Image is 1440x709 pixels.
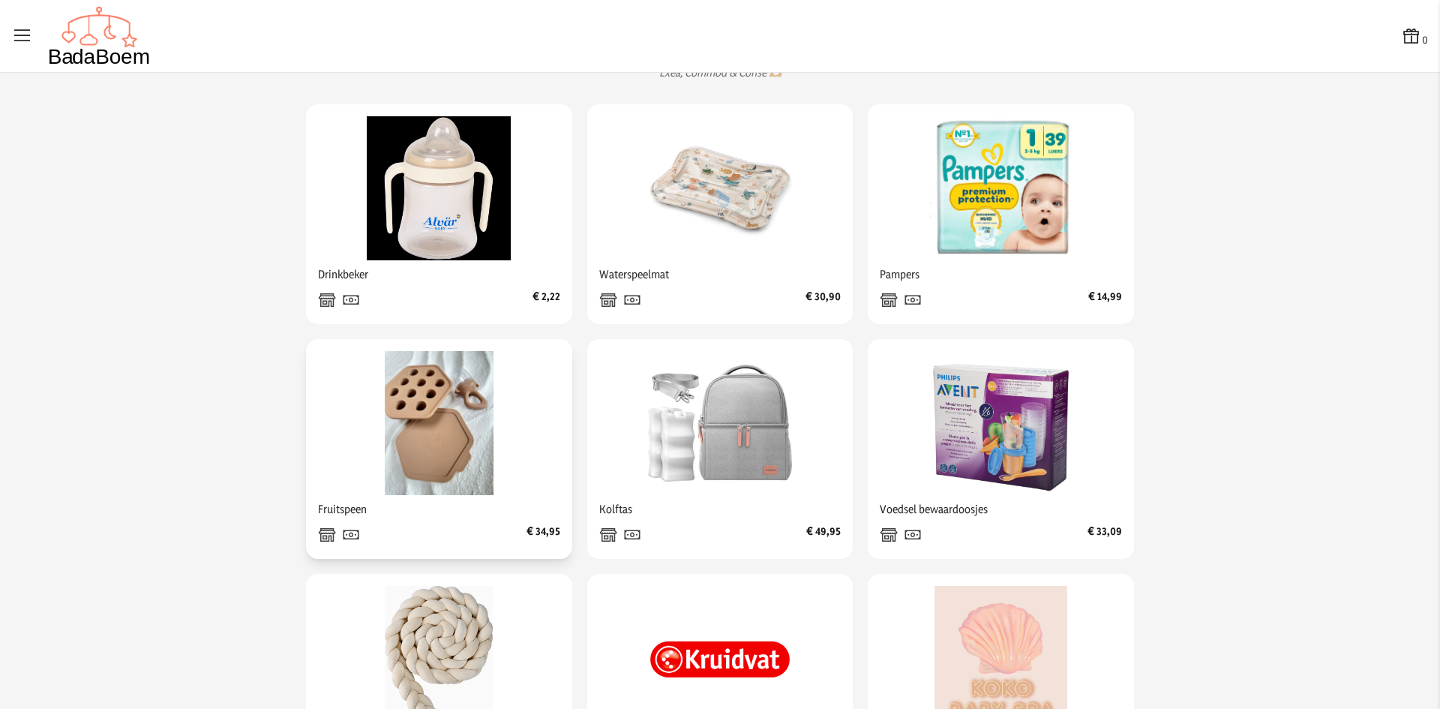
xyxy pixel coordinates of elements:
span: € 33,09 [1087,523,1122,547]
span: Waterspeelmat [599,260,841,288]
span: € 2,22 [532,288,560,312]
img: Voedsel bewaardoosjes [929,351,1073,495]
img: Drinkbeker [367,116,511,260]
img: Pampers [929,116,1073,260]
img: Badaboem [48,6,151,66]
span: € 34,95 [526,523,560,547]
span: Fruitspeen [318,495,560,523]
button: 0 [1401,26,1428,47]
span: € 30,90 [805,288,841,312]
img: Waterspeelmat [648,116,792,260]
span: Drinkbeker [318,260,560,288]
img: Kolftas [648,351,792,495]
span: € 49,95 [806,523,841,547]
span: € 14,99 [1088,288,1122,312]
span: Kolftas [599,495,841,523]
span: Voedsel bewaardoosjes [880,495,1122,523]
span: Pampers [880,260,1122,288]
img: Fruitspeen [367,351,511,495]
